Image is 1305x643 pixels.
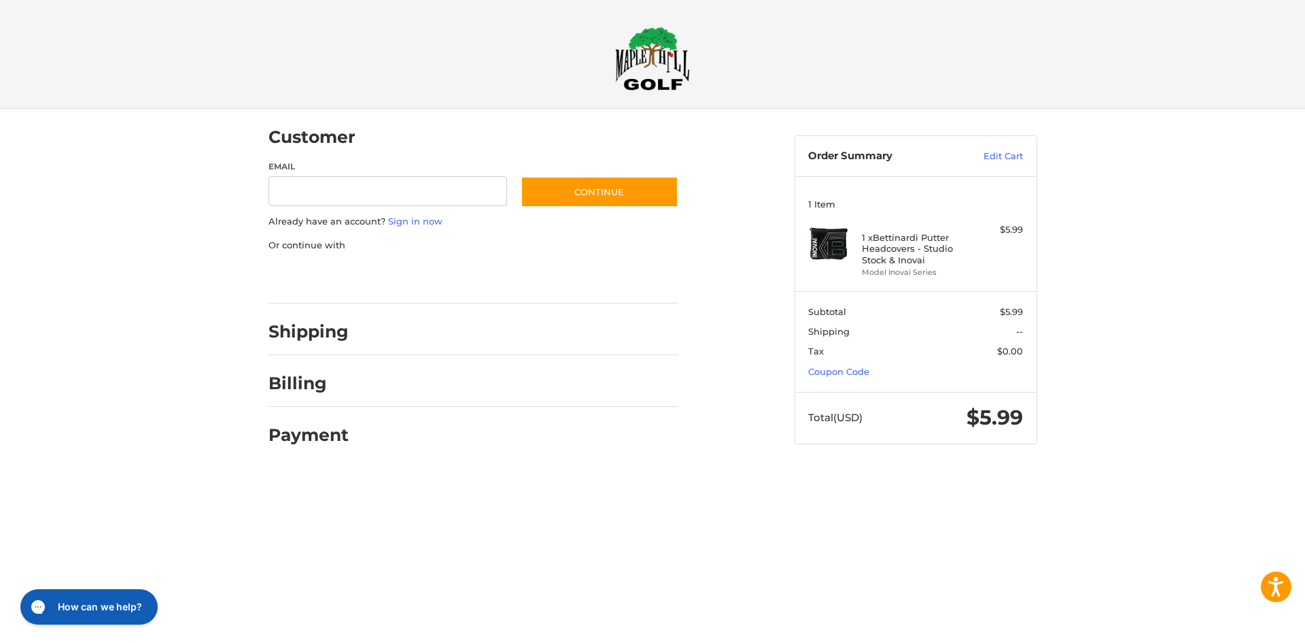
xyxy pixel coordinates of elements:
[521,176,678,208] button: Continue
[997,346,1023,357] span: $0.00
[808,366,869,377] a: Coupon Code
[862,232,966,265] h4: 1 x Bettinardi Putter Headcovers - Studio Stock & Inovai
[808,326,850,337] span: Shipping
[268,373,348,394] h2: Billing
[379,265,481,290] iframe: PayPal-paylater
[1000,306,1023,317] span: $5.99
[268,215,678,229] p: Already have an account?
[808,411,863,424] span: Total (USD)
[268,321,349,342] h2: Shipping
[264,265,366,290] iframe: PayPal-paypal
[808,346,824,357] span: Tax
[862,267,966,278] li: Model Inovai Series
[268,127,355,148] h2: Customer
[388,216,442,227] a: Sign in now
[967,405,1023,430] span: $5.99
[808,306,846,317] span: Subtotal
[494,265,596,290] iframe: PayPal-venmo
[14,584,162,629] iframe: Gorgias live chat messenger
[808,150,954,163] h3: Order Summary
[268,239,678,252] p: Or continue with
[808,199,1023,210] h3: 1 Item
[1016,326,1023,337] span: --
[969,223,1023,237] div: $5.99
[954,150,1023,163] a: Edit Cart
[268,161,508,173] label: Email
[615,27,690,90] img: Maple Hill Golf
[268,425,349,446] h2: Payment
